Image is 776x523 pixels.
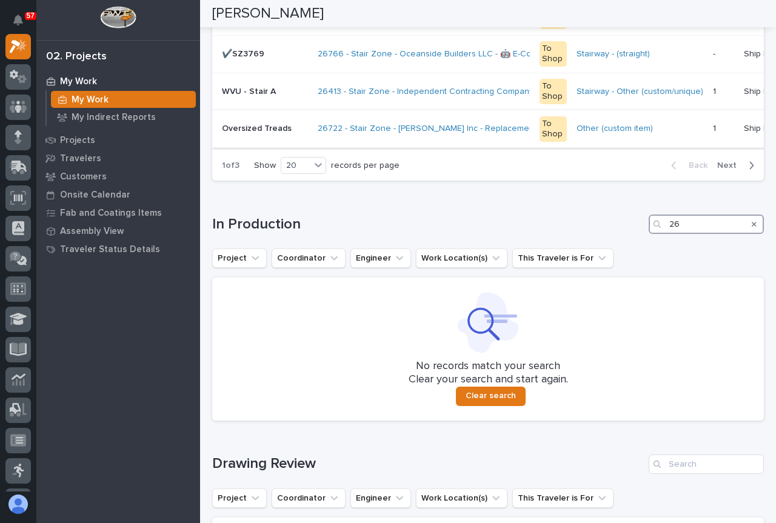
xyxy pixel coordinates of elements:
a: Traveler Status Details [36,240,200,258]
span: Back [681,160,707,171]
a: Fab and Coatings Items [36,204,200,222]
button: Work Location(s) [416,488,507,508]
div: To Shop [540,79,567,104]
img: Workspace Logo [100,6,136,28]
a: Assembly View [36,222,200,240]
button: Next [712,160,764,171]
a: Projects [36,131,200,149]
p: Show [254,161,276,171]
div: 02. Projects [46,50,107,64]
p: 1 [713,84,718,97]
p: Travelers [60,153,101,164]
p: records per page [331,161,400,171]
button: Back [661,160,712,171]
a: Stairway - (straight) [577,49,650,59]
button: Clear search [456,387,526,406]
button: Project [212,488,267,508]
p: Customers [60,172,107,182]
p: Traveler Status Details [60,244,160,255]
p: Oversized Treads [222,121,294,134]
a: My Indirect Reports [47,108,200,125]
p: 57 [27,12,35,20]
p: My Work [72,95,109,105]
input: Search [649,215,764,234]
p: No records match your search [227,360,749,373]
button: Project [212,248,267,268]
p: WVU - Stair A [222,84,278,97]
button: Work Location(s) [416,248,507,268]
p: Projects [60,135,95,146]
p: 1 [713,121,718,134]
div: To Shop [540,41,567,67]
button: users-avatar [5,491,31,517]
button: Engineer [350,248,411,268]
button: This Traveler is For [512,488,614,508]
p: - [713,47,718,59]
button: Engineer [350,488,411,508]
a: Stairway - Other (custom/unique) [577,87,703,97]
button: Notifications [5,7,31,33]
span: Clear search [466,390,516,401]
p: Clear your search and start again. [409,373,568,387]
input: Search [649,455,764,474]
h2: [PERSON_NAME] [212,5,324,22]
p: Fab and Coatings Items [60,208,162,219]
a: 26766 - Stair Zone - Oceanside Builders LLC - 🤖 E-Commerce Stair Order [318,49,609,59]
div: Notifications57 [15,15,31,34]
a: 26413 - Stair Zone - Independent Contracting Company - WVU Stair Replacement [318,87,633,97]
p: My Indirect Reports [72,112,156,123]
a: Travelers [36,149,200,167]
a: Customers [36,167,200,185]
h1: In Production [212,216,644,233]
div: 20 [281,159,310,172]
a: 26722 - Stair Zone - [PERSON_NAME] Inc - Replacement Treads [318,124,566,134]
p: My Work [60,76,97,87]
p: 1 of 3 [212,151,249,181]
button: Coordinator [272,488,346,508]
div: To Shop [540,116,567,142]
button: Coordinator [272,248,346,268]
a: My Work [47,91,200,108]
h1: Drawing Review [212,455,644,473]
a: Onsite Calendar [36,185,200,204]
p: Onsite Calendar [60,190,130,201]
span: Next [717,160,744,171]
a: Other (custom item) [577,124,653,134]
p: ✔️SZ3769 [222,47,267,59]
button: This Traveler is For [512,248,614,268]
a: My Work [36,72,200,90]
p: Assembly View [60,226,124,237]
